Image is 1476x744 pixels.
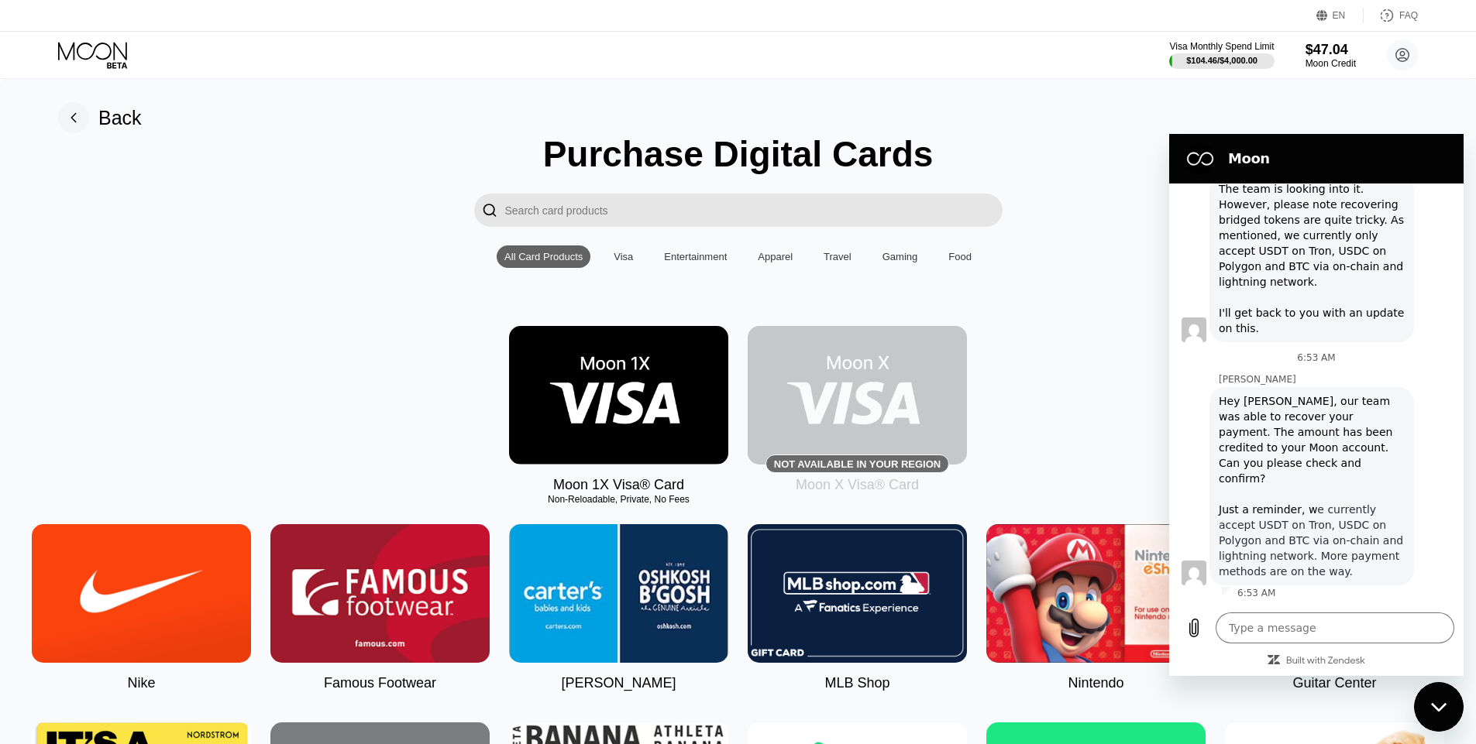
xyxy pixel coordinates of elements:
iframe: Button to launch messaging window, conversation in progress [1414,682,1464,732]
div: Not available in your region [748,326,967,465]
div: $47.04Moon Credit [1306,42,1356,69]
div: Visa Monthly Spend Limit$104.46/$4,000.00 [1169,41,1274,69]
div: Entertainment [664,251,727,262]
div: MLB Shop [824,675,889,691]
div: Nike [127,675,155,691]
div: Travel [824,251,852,262]
div: Back [58,102,142,133]
div: Gaming [875,245,926,268]
div: $104.46 / $4,000.00 [1186,56,1258,65]
div: Visa Monthly Spend Limit [1169,41,1274,52]
div: Purchase Digital Cards [543,133,934,175]
div: $47.04 [1306,42,1356,58]
div: EN [1316,8,1364,23]
div: Famous Footwear [324,675,436,691]
div: Entertainment [656,245,735,268]
div: EN [1333,10,1346,21]
div:  [482,201,497,219]
iframe: Messaging window [1169,134,1464,676]
div: Food [948,251,972,262]
div: Moon X Visa® Card [796,477,919,493]
div: Not available in your region [774,458,941,470]
div: Gaming [883,251,918,262]
div: All Card Products [504,251,583,262]
div: Food [941,245,979,268]
div: Visa [614,251,633,262]
div: Non-Reloadable, Private, No Fees [509,494,728,505]
div: Apparel [758,251,793,262]
div: Back [98,107,142,129]
input: Search card products [505,194,1003,227]
div: [PERSON_NAME] [561,675,676,691]
div: Apparel [750,245,800,268]
div: Travel [816,245,859,268]
div: FAQ [1399,10,1418,21]
div: Guitar Center [1292,675,1376,691]
div: Nintendo [1068,675,1123,691]
div: All Card Products [497,245,590,268]
div: Moon 1X Visa® Card [553,477,684,493]
div: Moon Credit [1306,58,1356,69]
div:  [474,194,505,227]
div: Visa [606,245,641,268]
div: FAQ [1364,8,1418,23]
